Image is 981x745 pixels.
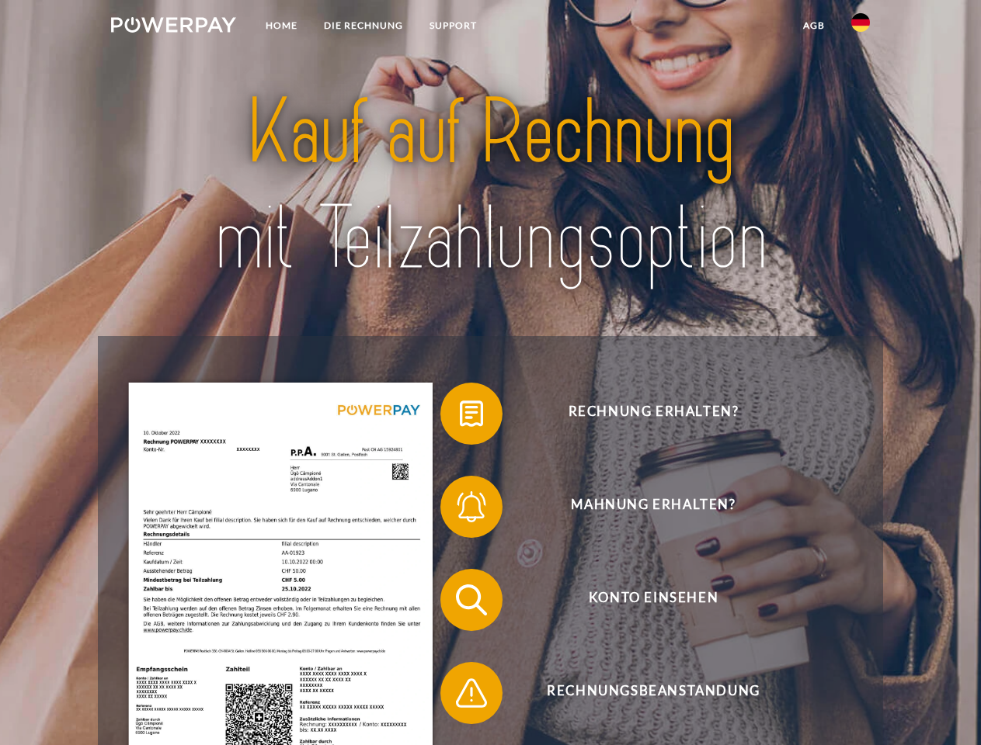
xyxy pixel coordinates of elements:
button: Konto einsehen [440,569,844,631]
img: logo-powerpay-white.svg [111,17,236,33]
span: Rechnungsbeanstandung [463,662,844,724]
span: Konto einsehen [463,569,844,631]
button: Rechnungsbeanstandung [440,662,844,724]
a: SUPPORT [416,12,490,40]
span: Mahnung erhalten? [463,476,844,538]
img: qb_search.svg [452,580,491,619]
a: Home [252,12,311,40]
button: Mahnung erhalten? [440,476,844,538]
span: Rechnung erhalten? [463,383,844,445]
img: de [851,13,870,32]
img: qb_bell.svg [452,487,491,526]
a: DIE RECHNUNG [311,12,416,40]
button: Rechnung erhalten? [440,383,844,445]
img: qb_bill.svg [452,394,491,433]
img: title-powerpay_de.svg [148,74,833,297]
a: agb [790,12,838,40]
img: qb_warning.svg [452,674,491,712]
